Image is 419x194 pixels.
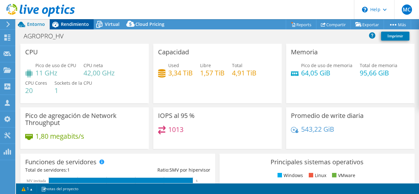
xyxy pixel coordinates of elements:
[158,112,195,119] h3: IOPS al 95 %
[360,62,397,68] span: Total de memoria
[291,49,318,56] h3: Memoria
[54,87,92,94] h4: 1
[286,19,316,29] a: Reports
[360,69,397,76] h4: 95,66 GiB
[118,167,211,174] div: Ratio: MV por hipervisor
[168,62,179,68] span: Used
[232,62,242,68] span: Total
[25,112,144,126] h3: Pico de agregación de Network Throughput
[350,19,384,29] a: Exportar
[27,21,45,27] span: Entorno
[83,69,115,76] h4: 42,00 GHz
[232,69,256,76] h4: 4,91 TiB
[170,167,172,173] span: 5
[307,172,326,179] li: Linux
[316,19,351,29] a: Compartir
[54,80,92,86] span: Sockets de la CPU
[381,32,409,41] a: Imprimir
[17,185,37,193] a: 1
[384,19,411,29] a: Más
[301,62,352,68] span: Pico de uso de memoria
[35,133,84,140] h4: 1,80 megabits/s
[61,21,89,27] span: Rendimiento
[168,126,184,133] h4: 1013
[25,159,97,166] h3: Funciones de servidores
[67,167,70,173] span: 1
[330,172,355,179] li: VMware
[158,49,189,56] h3: Capacidad
[200,69,225,76] h4: 1,57 TiB
[26,179,46,183] text: MV invitada
[83,62,103,68] span: CPU neta
[25,80,47,86] span: CPU Cores
[168,69,193,76] h4: 3,34 TiB
[135,21,164,27] span: Cloud Pricing
[276,172,303,179] li: Windows
[291,112,364,119] h3: Promedio de write diaria
[301,126,334,133] h4: 543,22 GiB
[25,167,118,174] div: Total de servidores:
[37,185,83,193] a: notas del proyecto
[200,62,211,68] span: Libre
[105,21,119,27] span: Virtual
[224,159,409,166] h3: Principales sistemas operativos
[25,87,47,94] h4: 20
[35,69,76,76] h4: 11 GHz
[35,62,76,68] span: Pico de uso de CPU
[301,69,352,76] h4: 64,05 GiB
[21,33,74,40] h1: AGROPRO_HV
[25,49,38,56] h3: CPU
[196,179,198,182] text: 5
[362,7,368,12] svg: \n
[402,4,412,15] span: MC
